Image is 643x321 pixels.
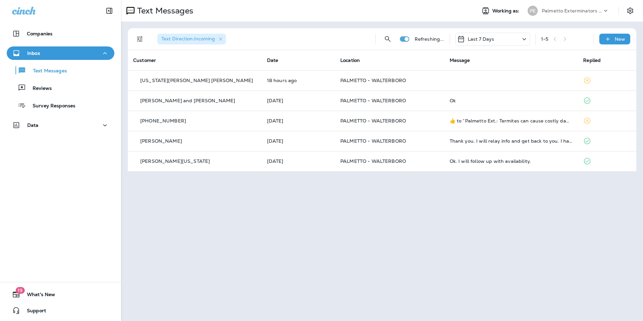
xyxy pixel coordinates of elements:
p: Inbox [27,50,40,56]
button: Collapse Sidebar [100,4,119,17]
p: [PERSON_NAME] [140,138,182,144]
p: [PERSON_NAME] and [PERSON_NAME] [140,98,235,103]
button: Settings [624,5,636,17]
span: Location [340,57,360,63]
span: Customer [133,57,156,63]
span: Date [267,57,278,63]
span: PALMETTO - WALTERBORO [340,138,406,144]
p: [PERSON_NAME][US_STATE] [140,158,210,164]
button: Survey Responses [7,98,114,112]
p: Sep 29, 2025 03:06 PM [267,78,330,83]
div: Thank you. I will relay info and get back to you. I have a couple of questions. Do you know how l... [450,138,573,144]
p: Companies [27,31,52,36]
button: Text Messages [7,63,114,77]
button: Companies [7,27,114,40]
p: Last 7 Days [468,36,494,42]
span: PALMETTO - WALTERBORO [340,118,406,124]
p: Palmetto Exterminators LLC [542,8,602,13]
p: Survey Responses [26,103,75,109]
span: Message [450,57,470,63]
button: Inbox [7,46,114,60]
p: Reviews [26,85,52,92]
p: Sep 23, 2025 01:23 PM [267,158,330,164]
div: 1 - 5 [541,36,548,42]
p: Refreshing... [415,36,444,42]
p: Data [27,122,39,128]
p: Text Messages [26,68,67,74]
span: 19 [15,287,25,294]
div: Ok [450,98,573,103]
button: Support [7,304,114,317]
span: Text Direction : Incoming [161,36,215,42]
button: Filters [133,32,147,46]
p: Text Messages [135,6,193,16]
span: PALMETTO - WALTERBORO [340,158,406,164]
div: PE [528,6,538,16]
span: PALMETTO - WALTERBORO [340,77,406,83]
button: Reviews [7,81,114,95]
span: PALMETTO - WALTERBORO [340,98,406,104]
p: Sep 24, 2025 09:12 AM [267,118,330,123]
p: [PHONE_NUMBER] [140,118,186,123]
button: 19What's New [7,288,114,301]
div: ​👍​ to “ Palmetto Ext.: Termites can cause costly damage to your home. Reply now to protect your ... [450,118,573,123]
button: Data [7,118,114,132]
p: [US_STATE][PERSON_NAME] [PERSON_NAME] [140,78,253,83]
button: Search Messages [381,32,394,46]
span: Support [20,308,46,316]
p: New [615,36,625,42]
div: Text Direction:Incoming [157,34,226,44]
span: Working as: [492,8,521,14]
p: Sep 23, 2025 01:53 PM [267,138,330,144]
div: Ok. I will follow up with availability. [450,158,573,164]
span: Replied [583,57,601,63]
span: What's New [20,292,55,300]
p: Sep 26, 2025 06:45 PM [267,98,330,103]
